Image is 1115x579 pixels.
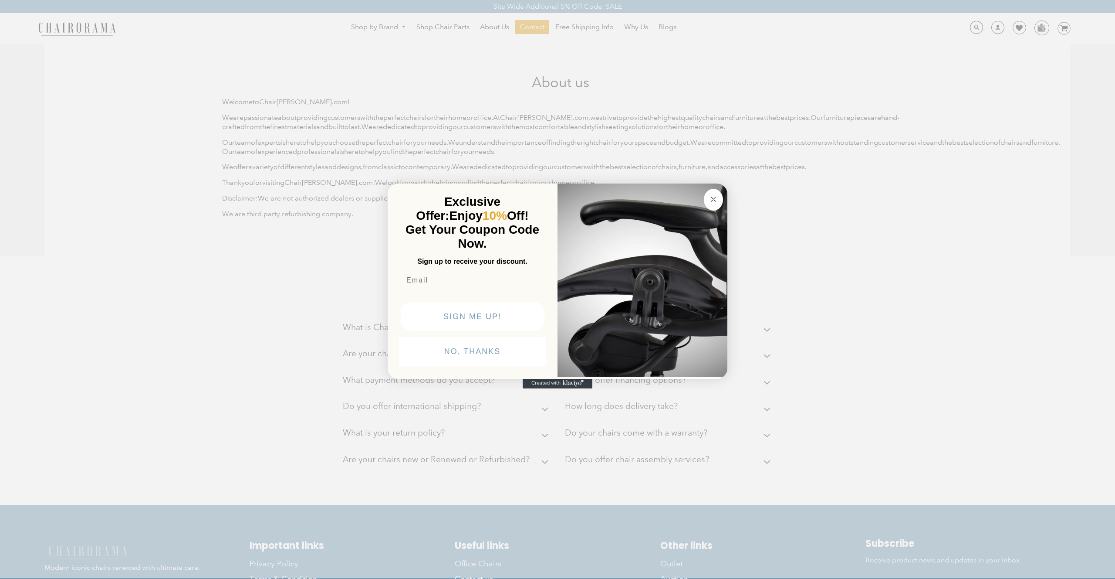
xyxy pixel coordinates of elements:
[557,182,727,377] img: 92d77583-a095-41f6-84e7-858462e0427a.jpeg
[523,378,592,388] a: Created with Klaviyo - opens in a new tab
[399,272,546,289] input: Email
[418,258,527,265] span: Sign up to receive your discount.
[449,209,529,222] span: Enjoy Off!
[406,223,540,250] span: Get Your Coupon Code Now.
[483,209,507,222] span: 10%
[416,195,501,222] span: Exclusive Offer:
[704,189,723,211] button: Close dialog
[1070,523,1111,564] iframe: Tidio Chat
[401,302,544,331] button: SIGN ME UP!
[399,337,546,366] button: NO, THANKS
